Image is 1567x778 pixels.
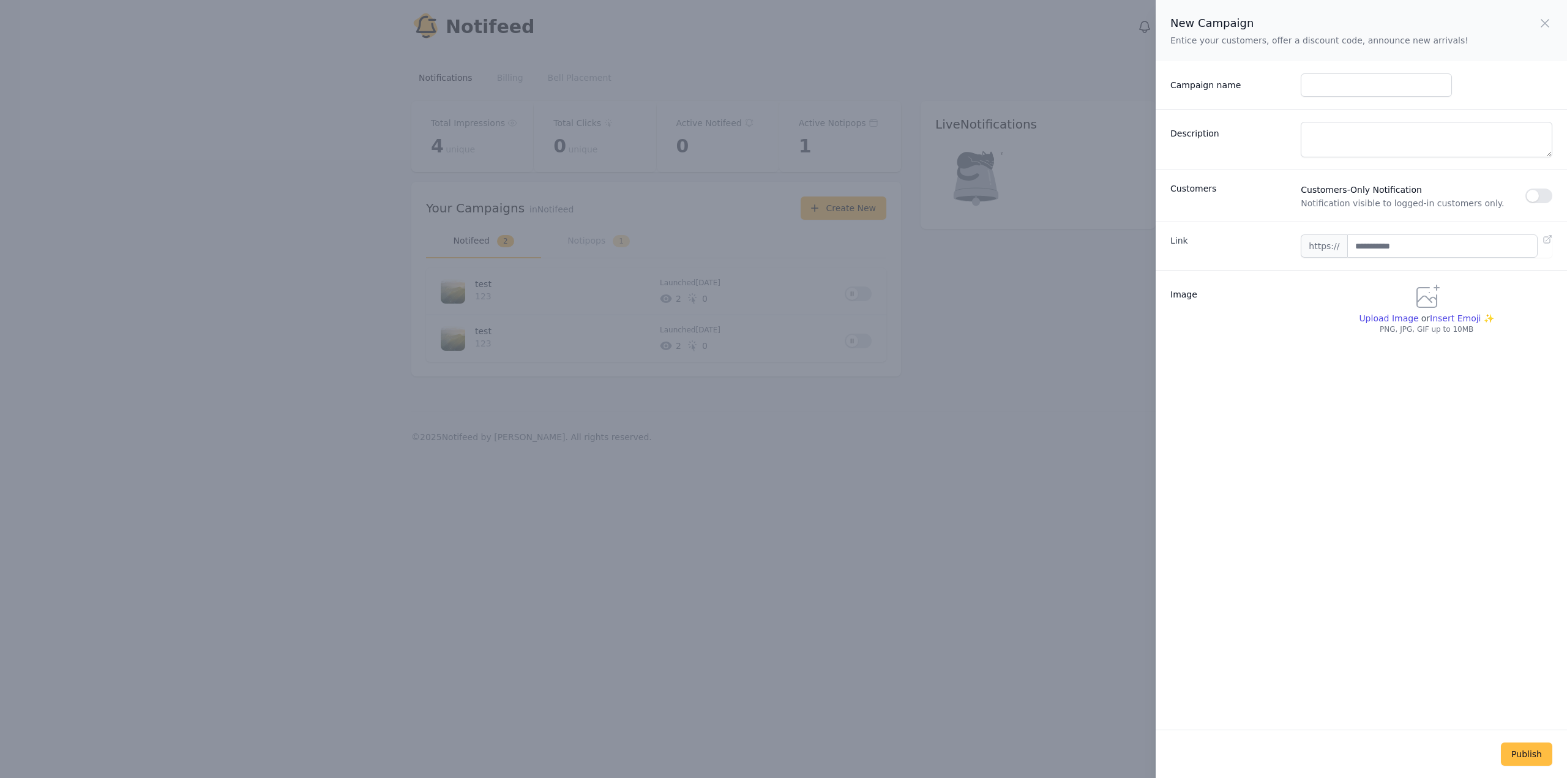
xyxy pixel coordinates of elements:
[1359,313,1418,323] span: Upload Image
[1170,15,1468,32] h2: New Campaign
[1301,234,1347,258] span: https://
[1170,182,1291,195] h3: Customers
[1170,122,1291,140] label: Description
[1170,74,1291,91] label: Campaign name
[1301,182,1525,197] span: Customers-Only Notification
[1170,34,1468,47] p: Entice your customers, offer a discount code, announce new arrivals!
[1170,234,1291,247] label: Link
[1301,197,1525,209] span: Notification visible to logged-in customers only.
[1170,283,1291,301] label: Image
[1501,742,1552,766] button: Publish
[1301,324,1552,334] p: PNG, JPG, GIF up to 10MB
[1430,312,1494,324] span: Insert Emoji ✨
[1419,312,1430,324] p: or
